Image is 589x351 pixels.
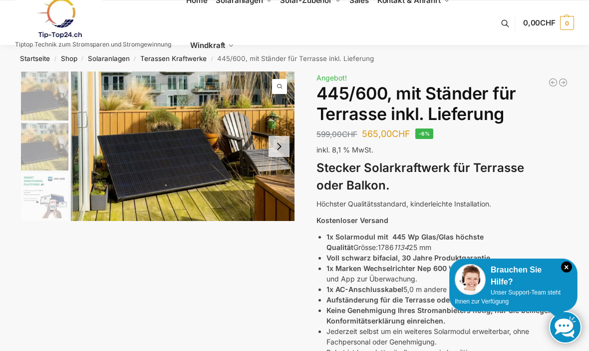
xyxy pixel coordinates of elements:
[326,232,484,251] strong: 1x Solarmodul mit 445 Wp Glas/Glas höchste Qualität
[326,295,480,304] strong: Aufständerung für die Terrasse oder Garten.
[316,160,524,192] strong: Stecker Solarkraftwerk für Terrasse oder Balkon.
[362,128,410,139] bdi: 565,00
[326,284,568,294] li: 5,0 m andere Längen im Shop
[326,326,568,347] li: Jederzeit selbst um ein weiteres Solarmodul erweiterbar, ohne Fachpersonal oder Genehmigung.
[316,198,568,209] p: Höchster Qualitätsstandard, kinderleichte Installation.
[316,73,347,82] span: Angebot!
[88,54,130,62] a: Solaranlagen
[71,71,294,221] a: Solar Panel im edlen Schwarz mit Ständer2WP8TCY scaled scaled scaled
[316,145,373,154] span: inkl. 8,1 % MwSt.
[326,306,561,325] strong: Keine Genehmigung Ihres Stromanbieters nötig, nur die beiliegende Konformitätserklärung einreichen.
[548,77,558,87] a: Balkonkraftwerk 445/600Watt, Wand oder Flachdachmontage. inkl. Lieferung
[130,55,140,63] span: /
[326,231,568,252] li: Grösse:
[316,129,357,139] bdi: 599,00
[77,55,88,63] span: /
[269,136,290,157] button: Next slide
[21,71,68,120] img: Solar Panel im edlen Schwarz mit Ständer
[402,253,490,262] strong: 30 Jahre Produktgarantie
[342,129,357,139] span: CHF
[523,8,574,38] a: 0,00CHF 0
[71,71,294,221] img: Solar Panel im edlen Schwarz mit Ständer
[326,264,464,272] strong: 1x Marken Wechselrichter Nep 600 Watt
[21,123,68,170] img: Solar Panel im edlen Schwarz mit Ständer
[50,55,60,63] span: /
[560,16,574,30] span: 0
[326,263,568,284] li: neueste Version mit W-LAN und App zur Überwachung.
[394,243,409,251] em: 1134
[15,41,171,47] p: Tiptop Technik zum Stromsparen und Stromgewinnung
[186,23,239,68] a: Windkraft
[540,18,556,27] span: CHF
[561,261,572,272] i: Schließen
[20,54,50,62] a: Startseite
[455,264,572,288] div: Brauchen Sie Hilfe?
[326,253,400,262] strong: Voll schwarz bifacial,
[316,83,568,124] h1: 445/600, mit Ständer für Terrasse inkl. Lieferung
[190,40,225,50] span: Windkraft
[455,289,561,305] span: Unser Support-Team steht Ihnen zur Verfügung
[558,77,568,87] a: 890/600 Watt bificiales Balkonkraftwerk mit 1 kWh smarten Speicher
[455,264,486,295] img: Customer service
[21,173,68,220] img: H2c172fe1dfc145729fae6a5890126e09w.jpg_960x960_39c920dd-527c-43d8-9d2f-57e1d41b5fed_1445x
[523,18,556,27] span: 0,00
[326,285,403,293] strong: 1x AC-Anschlusskabel
[392,128,410,139] span: CHF
[140,54,207,62] a: Terassen Kraftwerke
[378,243,431,251] span: 1786 25 mm
[316,216,388,224] strong: Kostenloser Versand
[415,128,433,139] span: -6%
[61,54,77,62] a: Shop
